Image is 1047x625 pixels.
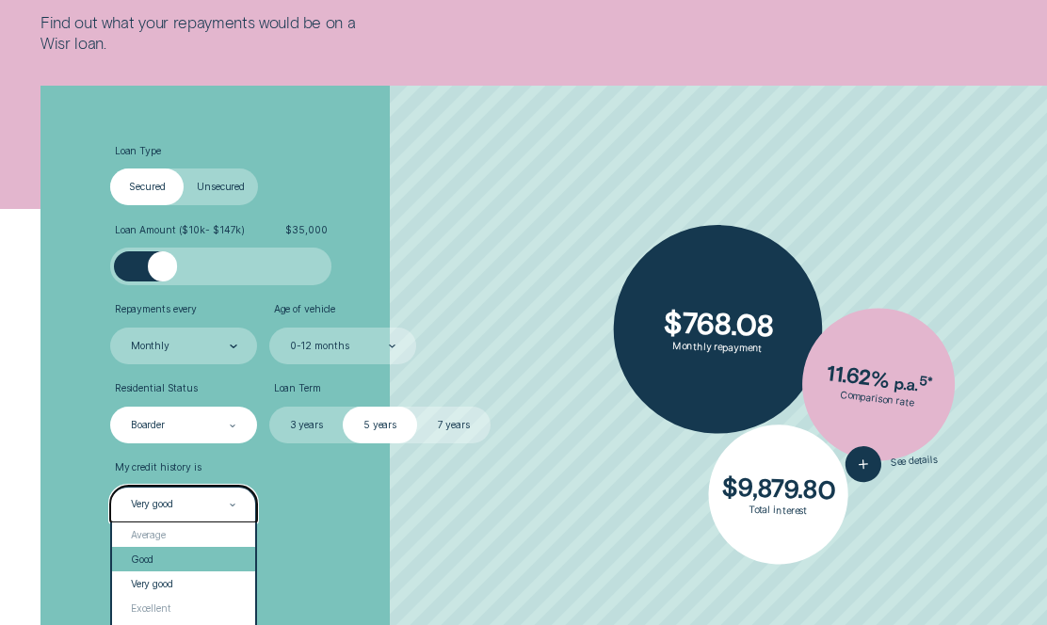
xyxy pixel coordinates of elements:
[845,441,939,484] button: See details
[891,454,939,469] span: See details
[112,522,255,547] div: Average
[417,407,491,443] label: 7 years
[131,499,173,511] div: Very good
[110,168,184,205] label: Secured
[112,596,255,620] div: Excellent
[115,461,201,473] span: My credit history is
[131,341,169,353] div: Monthly
[274,303,336,315] span: Age of vehicle
[285,224,327,236] span: $ 35,000
[112,571,255,596] div: Very good
[184,168,257,205] label: Unsecured
[40,12,360,52] p: Find out what your repayments would be on a Wisr loan.
[131,420,165,432] div: Boarder
[115,303,197,315] span: Repayments every
[112,547,255,571] div: Good
[115,224,245,236] span: Loan Amount ( $10k - $147k )
[343,407,416,443] label: 5 years
[115,145,161,157] span: Loan Type
[115,382,198,394] span: Residential Status
[290,341,349,353] div: 0-12 months
[274,382,321,394] span: Loan Term
[269,407,343,443] label: 3 years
